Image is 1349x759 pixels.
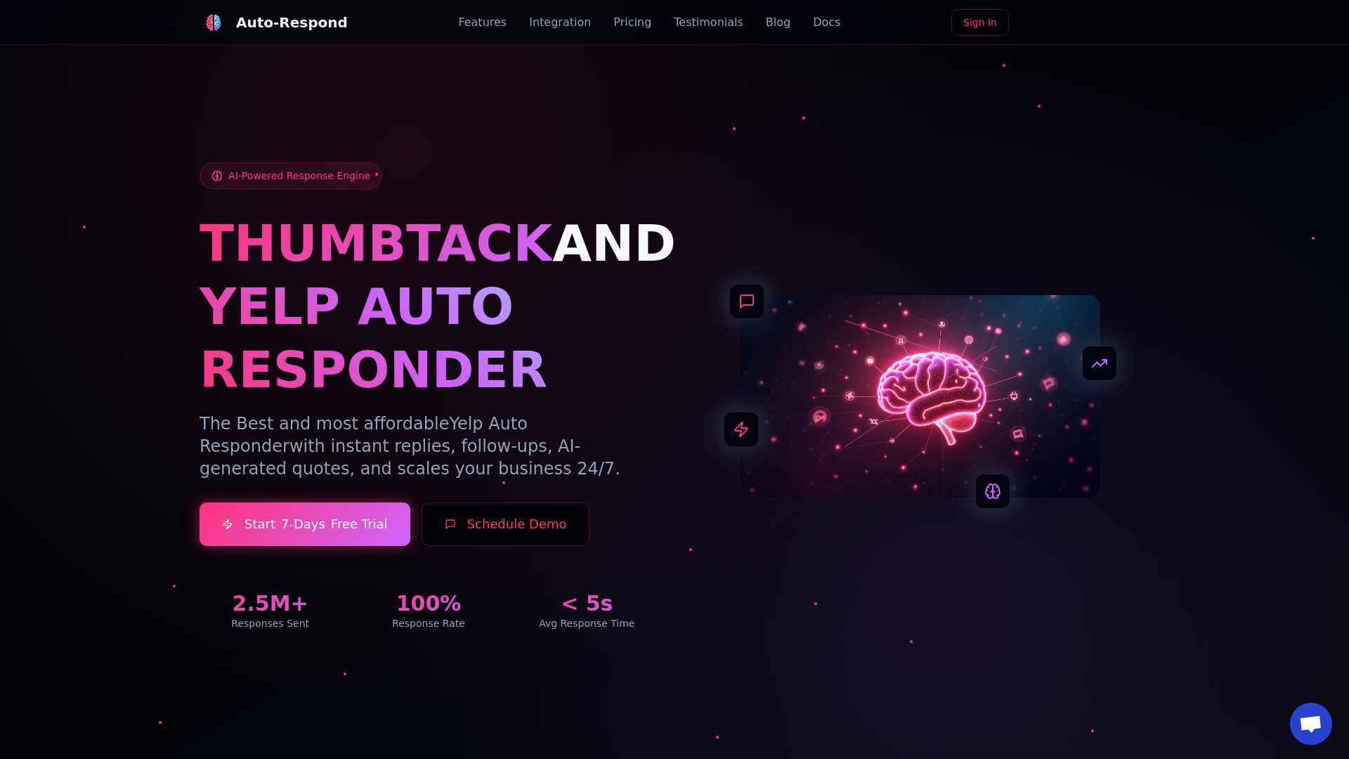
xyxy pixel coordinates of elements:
a: Blog [766,14,790,31]
a: Testimonials [674,14,743,31]
span: AND [552,214,676,273]
a: Docs [813,14,840,31]
div: 2.5M+ [200,591,341,616]
span: THUMBTACK [200,214,552,273]
div: < 5s [516,591,658,616]
div: Open chat [1290,703,1332,745]
a: Auto-Respond LogoAuto-Respond [200,8,348,37]
div: Avg Response Time [516,616,658,630]
span: AI-Powered Response Engine [228,169,370,183]
a: Features [458,14,507,31]
button: Schedule Demo [422,502,590,546]
a: Integration [529,14,591,31]
img: AI Neural Network Brain [741,295,1100,498]
p: The Best and most affordable with instant replies, follow-ups, AI-generated quotes, and scales yo... [200,413,658,480]
span: 7-Days [281,514,325,534]
div: Response Rate [358,616,499,630]
a: Start7-DaysFree Trial [200,502,410,546]
div: 100% [358,591,499,616]
span: Yelp Auto Responder [200,414,528,456]
h1: YELP AUTO RESPONDER [200,275,658,401]
div: Responses Sent [200,616,341,630]
img: Auto-Respond Logo [205,14,222,31]
a: Pricing [613,14,651,31]
iframe: Sign in with Google Button [1013,8,1156,39]
div: Auto-Respond [236,13,348,32]
a: Sign In [951,9,1009,36]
